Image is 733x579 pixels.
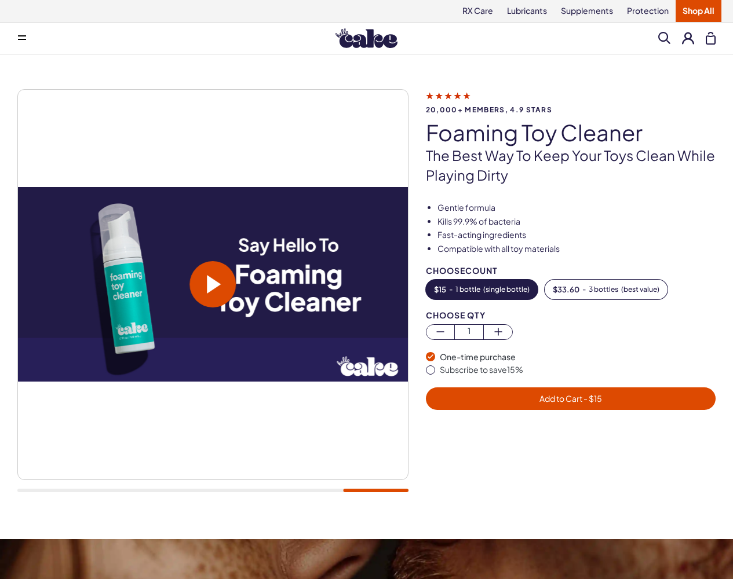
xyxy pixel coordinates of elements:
[539,393,602,404] span: Add to Cart
[553,285,579,294] span: $ 33.60
[426,90,716,113] a: 20,000+ members, 4.9 stars
[426,106,716,113] span: 20,000+ members, 4.9 stars
[545,280,668,299] button: -
[589,285,618,294] span: 3 bottles
[426,120,716,145] h1: Foaming Toy Cleaner
[455,325,483,338] span: 1
[426,311,716,320] div: Choose Qty
[434,285,446,294] span: $ 15
[437,229,716,241] li: Fast-acting ingredients
[483,285,530,294] span: ( single bottle )
[426,280,538,299] button: -
[437,202,716,214] li: Gentle formula
[426,387,716,410] button: Add to Cart - $15
[437,243,716,255] li: Compatible with all toy materials
[455,285,480,294] span: 1 bottle
[582,393,602,404] span: - $ 15
[426,146,716,185] p: The best way to keep your toys clean while playing dirty
[335,28,398,48] img: Hello Cake
[437,216,716,228] li: Kills 99.9% of bacteria
[440,364,716,376] div: Subscribe to save 15 %
[440,351,716,363] div: One-time purchase
[426,266,716,275] div: Choose Count
[621,285,659,294] span: ( best value )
